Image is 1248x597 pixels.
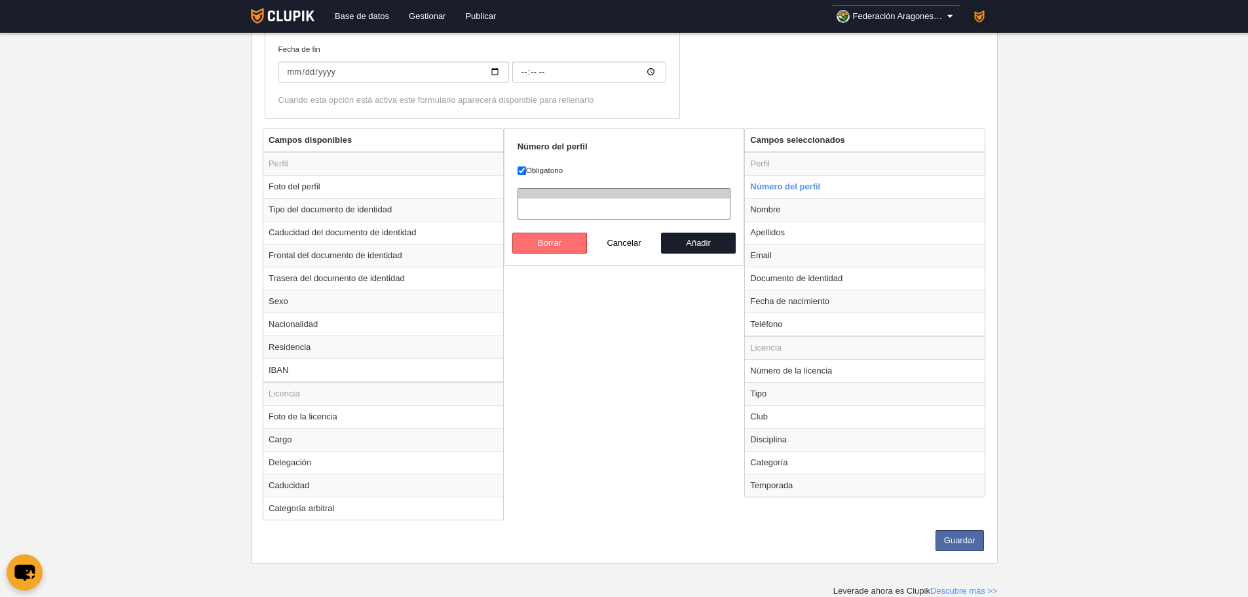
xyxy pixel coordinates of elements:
label: Obligatorio [518,164,731,176]
input: Fecha de fin [512,62,666,83]
td: IBAN [263,358,503,382]
button: Borrar [512,233,587,254]
td: Trasera del documento de identidad [263,267,503,290]
td: Club [745,405,985,428]
td: Nombre [745,198,985,221]
label: Fecha de fin [278,43,666,83]
td: Licencia [745,336,985,360]
th: Campos disponibles [263,129,503,152]
td: Documento de identidad [745,267,985,290]
a: Federación Aragonesa de Pelota [831,5,961,28]
td: Foto del perfil [263,175,503,198]
div: Cuando esta opción está activa este formulario aparecerá disponible para rellenarlo [278,94,666,106]
td: Caducidad [263,474,503,497]
th: Campos seleccionados [745,129,985,152]
button: Guardar [936,530,984,551]
input: Obligatorio [518,166,526,175]
td: Caducidad del documento de identidad [263,221,503,244]
td: Frontal del documento de identidad [263,244,503,267]
td: Disciplina [745,428,985,451]
td: Nacionalidad [263,313,503,336]
button: Cancelar [587,233,662,254]
td: Número del perfil [745,175,985,198]
td: Categoría [745,451,985,474]
strong: Número del perfil [518,142,588,151]
div: Leverade ahora es Clupik [833,585,998,597]
img: OaNUqngkLdpN.30x30.jpg [837,10,850,23]
span: Federación Aragonesa de Pelota [853,10,945,23]
button: Añadir [661,233,736,254]
td: Tipo [745,382,985,405]
button: chat-button [7,554,43,590]
input: Fecha de fin [278,62,509,83]
td: Perfil [745,152,985,176]
td: Número de la licencia [745,359,985,382]
td: Email [745,244,985,267]
img: Clupik [251,8,314,24]
td: Fecha de nacimiento [745,290,985,313]
a: Descubre más >> [930,586,998,596]
td: Foto de la licencia [263,405,503,428]
td: Perfil [263,152,503,176]
td: Categoría arbitral [263,497,503,520]
img: PaK018JKw3ps.30x30.jpg [971,8,988,25]
td: Sexo [263,290,503,313]
td: Teléfono [745,313,985,336]
td: Cargo [263,428,503,451]
td: Residencia [263,336,503,358]
td: Apellidos [745,221,985,244]
td: Tipo del documento de identidad [263,198,503,221]
td: Licencia [263,382,503,406]
td: Temporada [745,474,985,497]
td: Delegación [263,451,503,474]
